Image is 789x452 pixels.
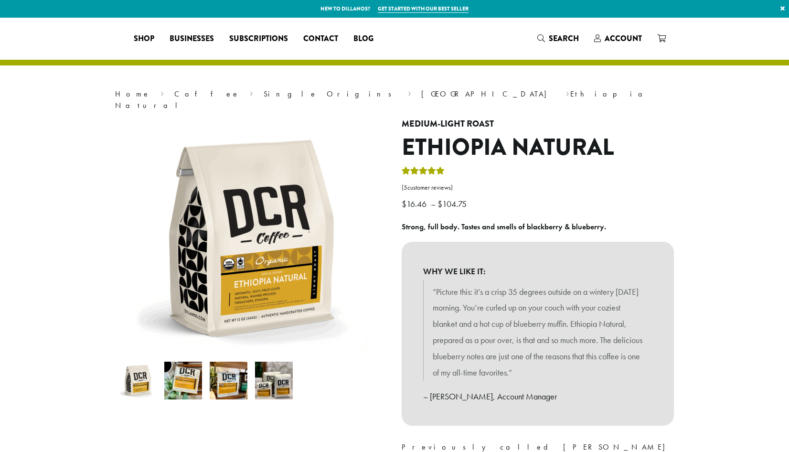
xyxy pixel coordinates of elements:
[530,31,586,46] a: Search
[404,183,407,192] span: 5
[431,198,436,209] span: –
[160,85,164,100] span: ›
[255,362,293,399] img: Ethiopia Natural - Image 4
[119,362,157,399] img: Ethiopia Natural
[437,198,442,209] span: $
[134,33,154,45] span: Shop
[303,33,338,45] span: Contact
[402,183,674,193] a: (5customer reviews)
[423,388,652,405] p: – [PERSON_NAME], Account Manager
[402,222,606,232] b: Strong, full body. Tastes and smells of blackberry & blueberry.
[423,263,652,280] b: WHY WE LIKE IT:
[421,89,555,99] a: [GEOGRAPHIC_DATA]
[174,89,240,99] a: Coffee
[164,362,202,399] img: Ethiopia Natural - Image 2
[264,89,398,99] a: Single Origins
[402,134,674,161] h1: Ethiopia Natural
[549,33,579,44] span: Search
[402,198,429,209] bdi: 16.46
[250,85,253,100] span: ›
[170,33,214,45] span: Businesses
[210,362,247,399] img: Ethiopia Natural - Image 3
[353,33,373,45] span: Blog
[115,89,150,99] a: Home
[437,198,469,209] bdi: 104.75
[126,31,162,46] a: Shop
[566,85,569,100] span: ›
[402,165,445,180] div: Rated 5.00 out of 5
[229,33,288,45] span: Subscriptions
[115,88,674,111] nav: Breadcrumb
[132,119,371,358] img: Ethiopia Natural
[378,5,469,13] a: Get started with our best seller
[433,284,643,381] p: “Picture this: it’s a crisp 35 degrees outside on a wintery [DATE] morning. You’re curled up on y...
[408,85,411,100] span: ›
[402,119,674,129] h4: Medium-Light Roast
[402,198,406,209] span: $
[605,33,642,44] span: Account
